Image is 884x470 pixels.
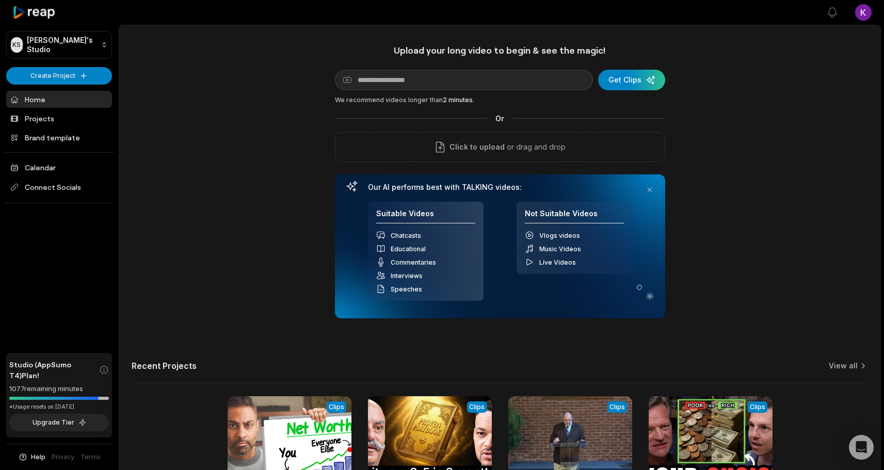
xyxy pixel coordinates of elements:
button: Upgrade Tier [9,414,109,431]
span: Music Videos [539,245,581,253]
h1: Upload your long video to begin & see the magic! [335,44,665,56]
a: View all [829,361,858,371]
span: Click to upload [449,141,505,153]
button: Help [18,452,45,462]
div: 1077 remaining minutes [9,384,109,394]
span: Educational [391,245,426,253]
p: or drag and drop [505,141,566,153]
div: *Usage resets on [DATE] [9,403,109,411]
p: [PERSON_NAME]'s Studio [27,36,97,54]
span: Interviews [391,272,423,280]
span: Help [31,452,45,462]
span: Chatcasts [391,232,421,239]
span: Studio (AppSumo T4) Plan! [9,359,99,381]
a: Brand template [6,129,112,146]
span: 2 minutes [443,96,473,104]
button: Create Project [6,67,112,85]
a: Home [6,91,112,108]
span: Speeches [391,285,422,293]
a: Calendar [6,159,112,176]
h4: Suitable Videos [376,209,475,224]
span: Connect Socials [6,178,112,197]
span: Live Videos [539,258,576,266]
a: Terms [81,452,101,462]
div: We recommend videos longer than . [335,95,665,105]
a: Projects [6,110,112,127]
span: Vlogs videos [539,232,580,239]
h4: Not Suitable Videos [525,209,624,224]
h3: Our AI performs best with TALKING videos: [368,183,632,192]
button: Get Clips [598,70,665,90]
div: Open Intercom Messenger [849,435,874,460]
span: Or [487,113,512,124]
h2: Recent Projects [132,361,197,371]
span: Commentaries [391,258,436,266]
div: KS [11,37,23,53]
a: Privacy [52,452,74,462]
